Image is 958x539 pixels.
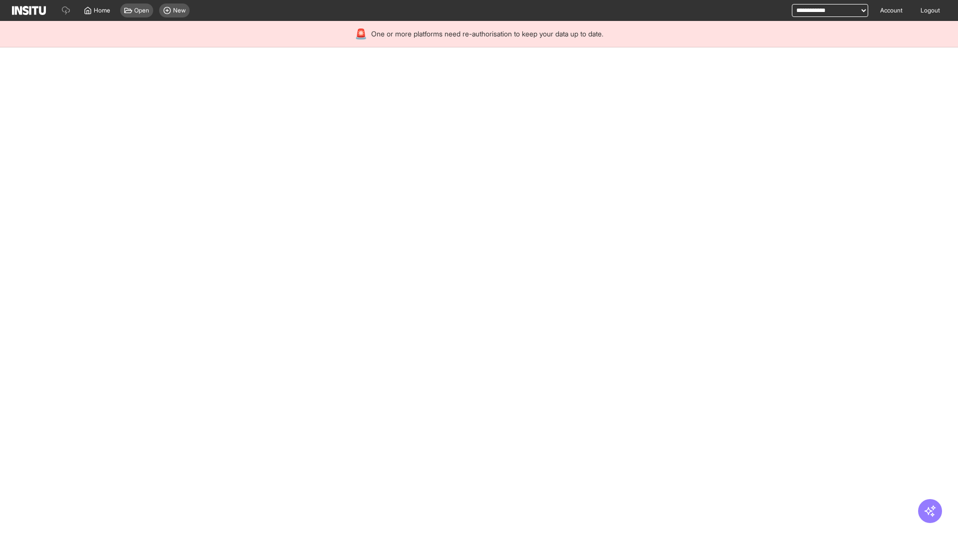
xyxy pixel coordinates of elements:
[371,29,603,39] span: One or more platforms need re-authorisation to keep your data up to date.
[173,6,186,14] span: New
[94,6,110,14] span: Home
[355,27,367,41] div: 🚨
[134,6,149,14] span: Open
[12,6,46,15] img: Logo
